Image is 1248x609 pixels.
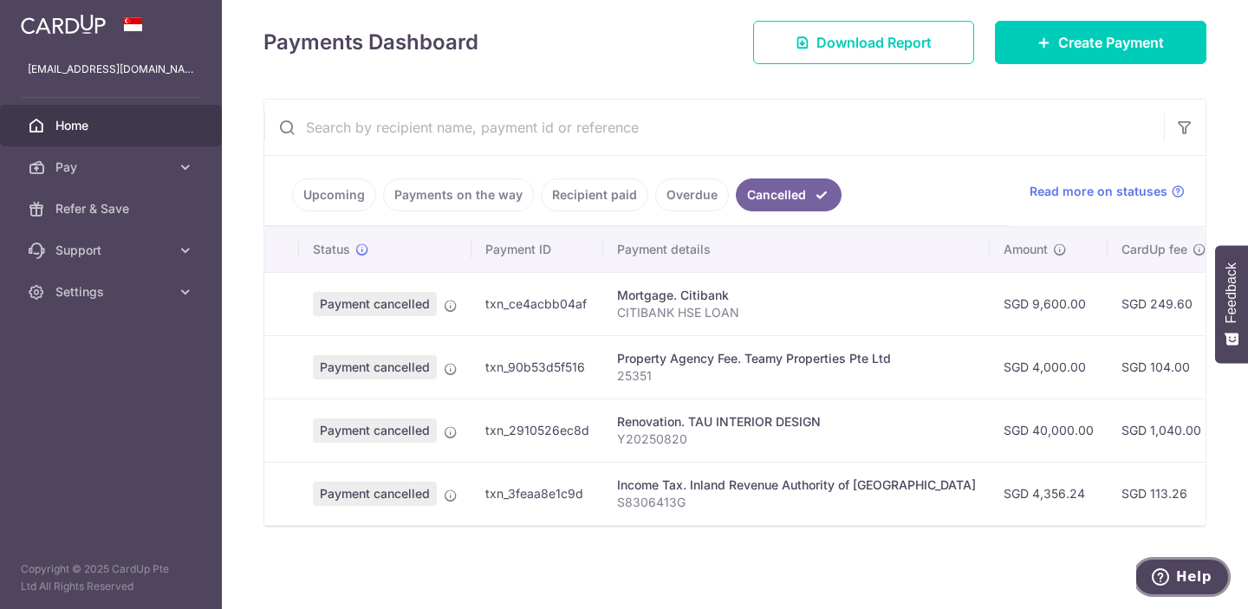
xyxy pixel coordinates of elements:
span: Refer & Save [55,200,170,217]
a: Recipient paid [541,178,648,211]
span: Read more on statuses [1030,183,1167,200]
th: Payment ID [471,227,603,272]
td: SGD 113.26 [1108,462,1220,525]
span: Support [55,242,170,259]
span: Create Payment [1058,32,1164,53]
span: Payment cancelled [313,418,437,443]
td: SGD 4,000.00 [990,335,1108,398]
td: txn_90b53d5f516 [471,335,603,398]
span: CardUp fee [1121,241,1187,258]
td: SGD 9,600.00 [990,272,1108,335]
p: CITIBANK HSE LOAN [617,304,976,321]
span: Status [313,241,350,258]
a: Upcoming [292,178,376,211]
div: Income Tax. Inland Revenue Authority of [GEOGRAPHIC_DATA] [617,476,976,494]
span: Payment cancelled [313,292,437,316]
img: CardUp [21,14,106,35]
p: Y20250820 [617,431,976,448]
span: Amount [1004,241,1048,258]
a: Create Payment [995,21,1206,64]
span: Payment cancelled [313,355,437,379]
h4: Payments Dashboard [263,27,478,58]
td: SGD 249.60 [1108,272,1220,335]
td: txn_ce4acbb04af [471,272,603,335]
p: [EMAIL_ADDRESS][DOMAIN_NAME] [28,61,194,78]
a: Download Report [753,21,974,64]
iframe: Opens a widget where you can find more information [1136,557,1231,600]
span: Payment cancelled [313,482,437,506]
input: Search by recipient name, payment id or reference [264,100,1164,155]
td: SGD 4,356.24 [990,462,1108,525]
a: Read more on statuses [1030,183,1185,200]
td: SGD 1,040.00 [1108,398,1220,462]
p: S8306413G [617,494,976,511]
td: SGD 40,000.00 [990,398,1108,462]
th: Payment details [603,227,990,272]
div: Property Agency Fee. Teamy Properties Pte Ltd [617,350,976,367]
td: txn_2910526ec8d [471,398,603,462]
a: Payments on the way [383,178,534,211]
span: Settings [55,283,170,301]
p: 25351 [617,367,976,385]
a: Cancelled [736,178,842,211]
a: Overdue [655,178,729,211]
span: Download Report [816,32,932,53]
td: SGD 104.00 [1108,335,1220,398]
button: Feedback - Show survey [1215,245,1248,363]
td: txn_3feaa8e1c9d [471,462,603,525]
div: Renovation. TAU INTERIOR DESIGN [617,413,976,431]
span: Pay [55,159,170,176]
span: Feedback [1224,262,1239,323]
span: Home [55,117,170,134]
div: Mortgage. Citibank [617,287,976,304]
